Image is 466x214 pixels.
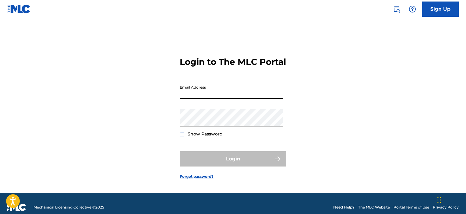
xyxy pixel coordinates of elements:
a: Sign Up [422,2,459,17]
h3: Login to The MLC Portal [180,57,286,67]
img: MLC Logo [7,5,31,13]
span: Mechanical Licensing Collective © 2025 [34,205,104,210]
img: help [409,5,416,13]
iframe: Chat Widget [436,185,466,214]
img: logo [7,204,26,211]
a: Public Search [390,3,403,15]
a: Need Help? [333,205,355,210]
a: Portal Terms of Use [394,205,429,210]
a: Forgot password? [180,174,214,179]
div: Help [406,3,418,15]
span: Show Password [188,131,223,137]
div: Drag [437,191,441,209]
a: Privacy Policy [433,205,459,210]
a: The MLC Website [358,205,390,210]
img: search [393,5,400,13]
